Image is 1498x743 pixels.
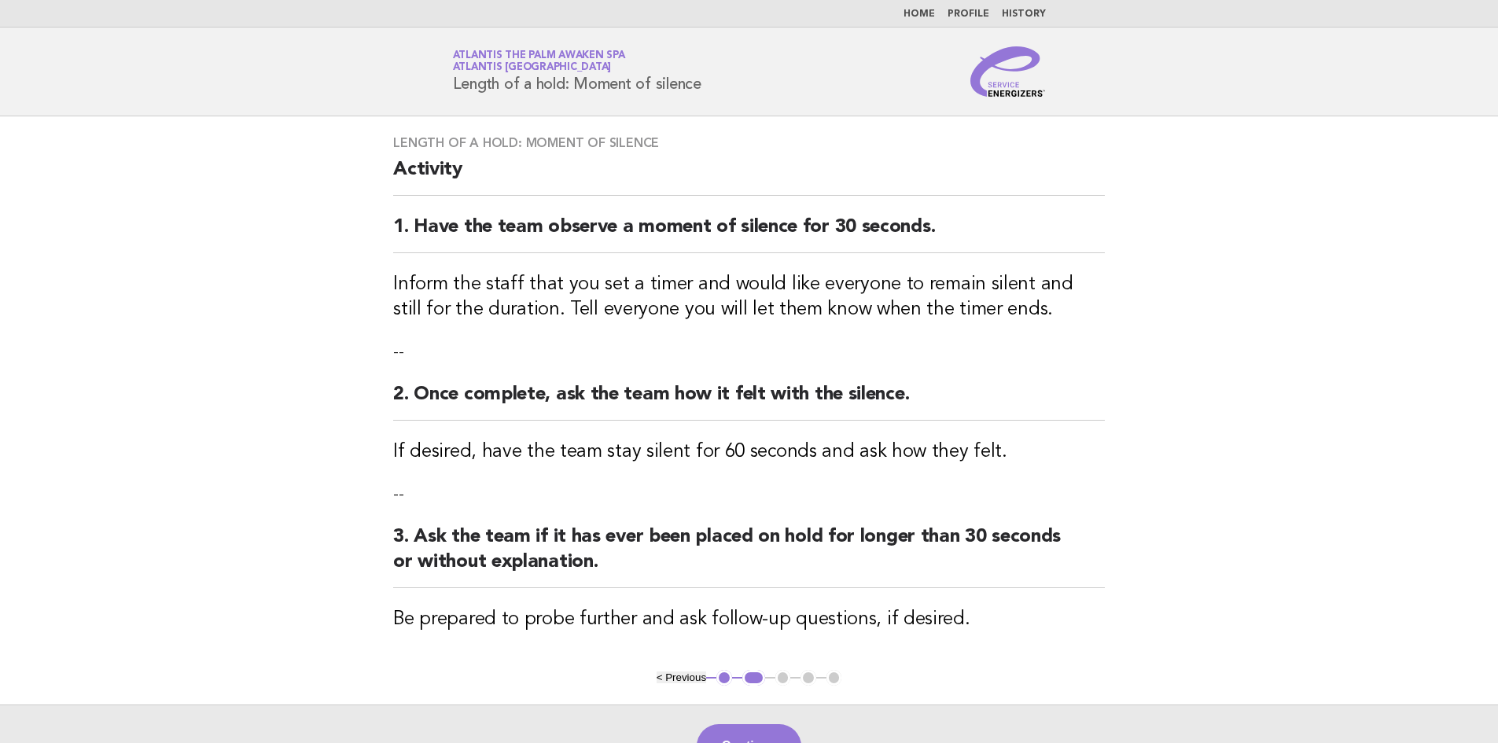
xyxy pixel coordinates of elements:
button: 1 [716,670,732,686]
a: Profile [948,9,989,19]
button: < Previous [657,671,706,683]
p: -- [393,484,1105,506]
a: Home [904,9,935,19]
img: Service Energizers [970,46,1046,97]
h3: Be prepared to probe further and ask follow-up questions, if desired. [393,607,1105,632]
h3: Length of a hold: Moment of silence [393,135,1105,151]
h1: Length of a hold: Moment of silence [453,51,701,92]
h3: If desired, have the team stay silent for 60 seconds and ask how they felt. [393,440,1105,465]
h2: Activity [393,157,1105,196]
h2: 3. Ask the team if it has ever been placed on hold for longer than 30 seconds or without explanat... [393,524,1105,588]
button: 2 [742,670,765,686]
h3: Inform the staff that you set a timer and would like everyone to remain silent and still for the ... [393,272,1105,322]
h2: 1. Have the team observe a moment of silence for 30 seconds. [393,215,1105,253]
a: Atlantis The Palm Awaken SpaAtlantis [GEOGRAPHIC_DATA] [453,50,625,72]
h2: 2. Once complete, ask the team how it felt with the silence. [393,382,1105,421]
span: Atlantis [GEOGRAPHIC_DATA] [453,63,612,73]
a: History [1002,9,1046,19]
p: -- [393,341,1105,363]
